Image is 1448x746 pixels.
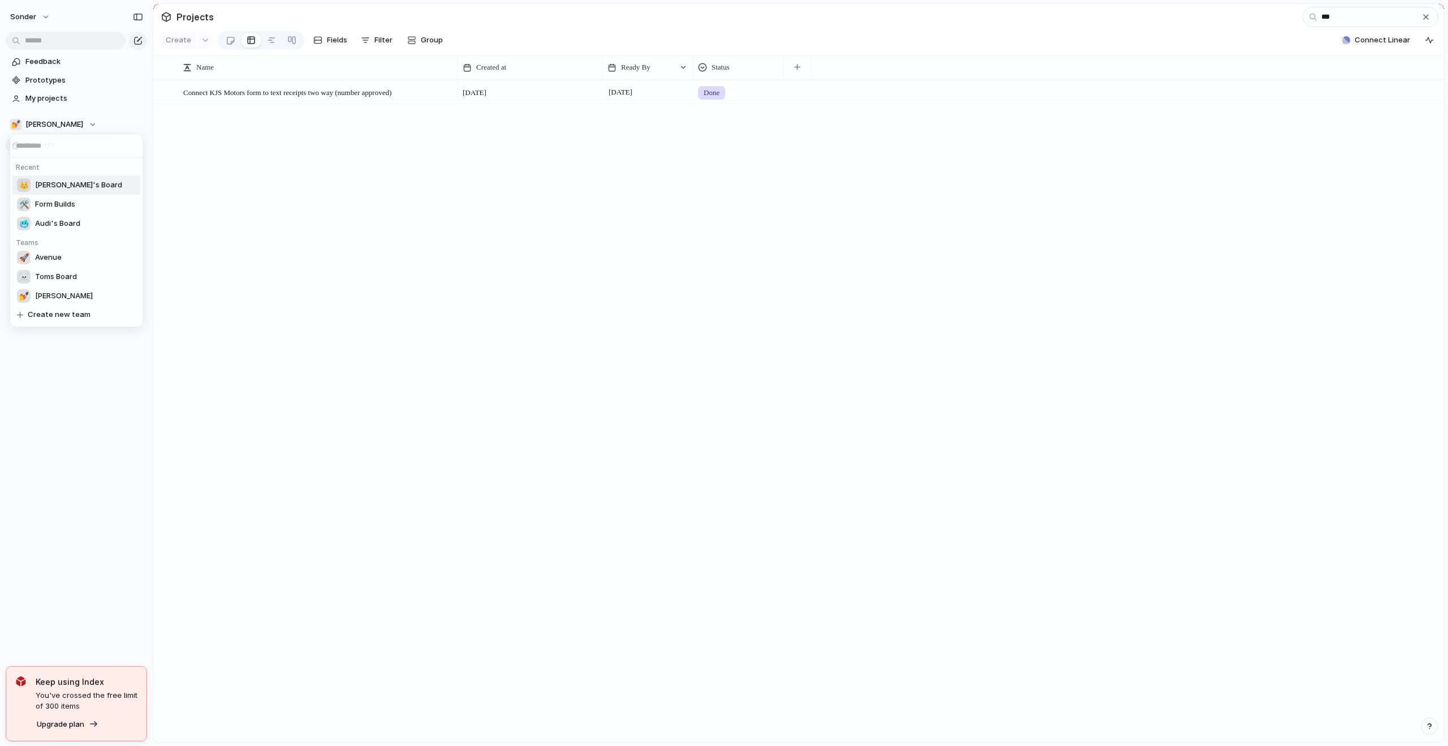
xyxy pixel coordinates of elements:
[35,218,80,229] span: Audi's Board
[12,158,144,173] h5: Recent
[12,233,144,248] h5: Teams
[35,290,93,302] span: [PERSON_NAME]
[17,289,31,303] div: 💅
[17,251,31,264] div: 🚀
[28,309,90,320] span: Create new team
[17,178,31,192] div: 👑
[35,179,122,191] span: [PERSON_NAME]'s Board
[35,199,75,210] span: Form Builds
[17,270,31,284] div: ☠️
[35,252,62,263] span: Avenue
[35,271,77,282] span: Toms Board
[17,217,31,230] div: 🥶
[17,198,31,211] div: 🛠️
